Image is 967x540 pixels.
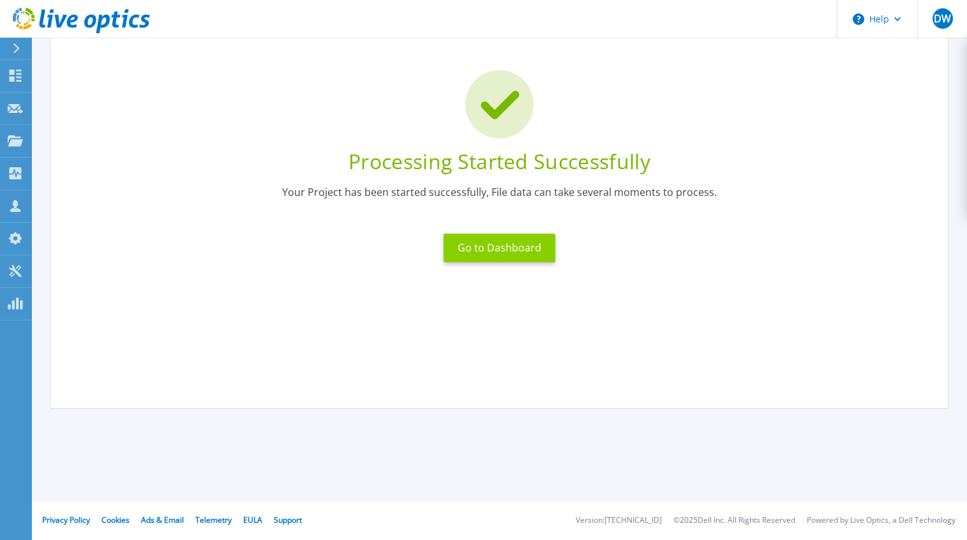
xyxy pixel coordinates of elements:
a: Support [274,514,302,525]
a: Telemetry [195,514,232,525]
li: Version: [TECHNICAL_ID] [576,516,662,525]
a: EULA [243,514,262,525]
a: Ads & Email [141,514,184,525]
li: Powered by Live Optics, a Dell Technology [807,516,956,525]
button: Go to Dashboard [444,234,555,262]
span: DW [934,13,951,24]
div: Processing Started Successfully [70,148,929,176]
a: Privacy Policy [42,514,90,525]
div: Your Project has been started successfully, File data can take several moments to process. [70,185,929,216]
li: © 2025 Dell Inc. All Rights Reserved [673,516,795,525]
a: Cookies [101,514,130,525]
